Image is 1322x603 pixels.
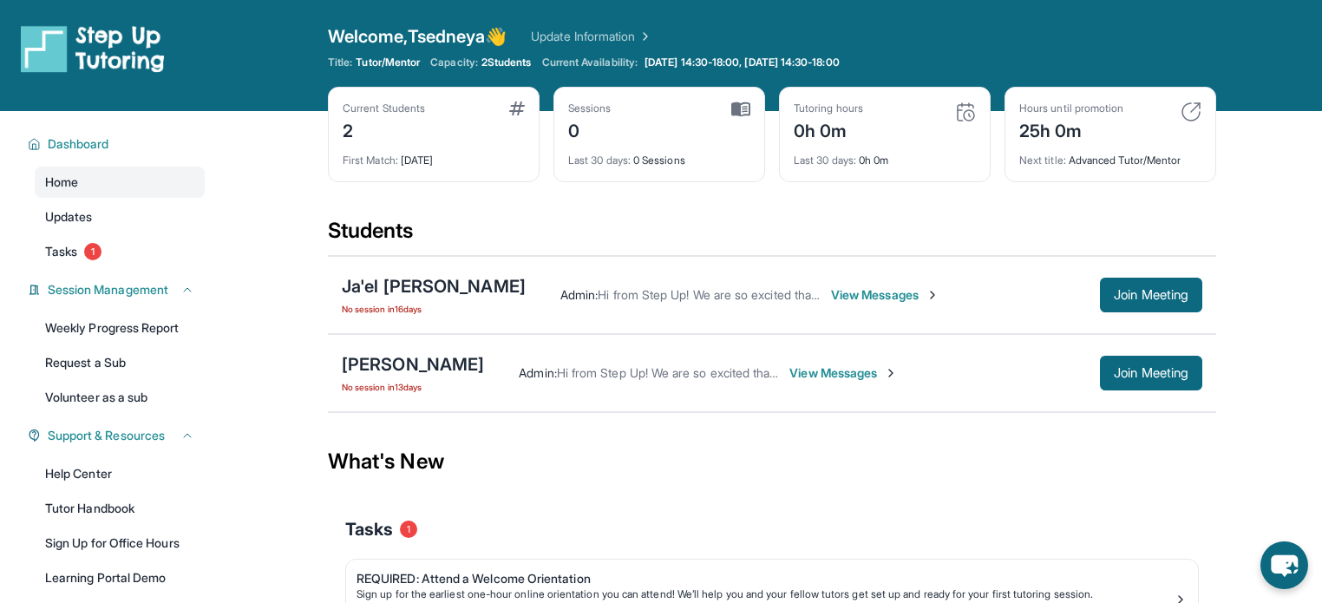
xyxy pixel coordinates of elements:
[45,208,93,226] span: Updates
[430,56,478,69] span: Capacity:
[645,56,840,69] span: [DATE] 14:30-18:00, [DATE] 14:30-18:00
[343,143,525,167] div: [DATE]
[400,521,417,538] span: 1
[345,517,393,541] span: Tasks
[35,493,205,524] a: Tutor Handbook
[41,135,194,153] button: Dashboard
[35,347,205,378] a: Request a Sub
[1114,290,1188,300] span: Join Meeting
[519,365,556,380] span: Admin :
[1019,115,1123,143] div: 25h 0m
[45,243,77,260] span: Tasks
[731,102,750,117] img: card
[794,115,863,143] div: 0h 0m
[41,427,194,444] button: Support & Resources
[343,115,425,143] div: 2
[794,154,856,167] span: Last 30 days :
[1019,143,1201,167] div: Advanced Tutor/Mentor
[568,154,631,167] span: Last 30 days :
[1100,278,1202,312] button: Join Meeting
[35,382,205,413] a: Volunteer as a sub
[1100,356,1202,390] button: Join Meeting
[1181,102,1201,122] img: card
[884,366,898,380] img: Chevron-Right
[35,562,205,593] a: Learning Portal Demo
[35,528,205,559] a: Sign Up for Office Hours
[343,154,398,167] span: First Match :
[1019,154,1066,167] span: Next title :
[831,286,939,304] span: View Messages
[328,423,1216,500] div: What's New
[568,143,750,167] div: 0 Sessions
[48,281,168,298] span: Session Management
[35,312,205,344] a: Weekly Progress Report
[955,102,976,122] img: card
[35,167,205,198] a: Home
[568,102,612,115] div: Sessions
[794,143,976,167] div: 0h 0m
[84,243,101,260] span: 1
[342,302,526,316] span: No session in 16 days
[343,102,425,115] div: Current Students
[21,24,165,73] img: logo
[41,281,194,298] button: Session Management
[481,56,532,69] span: 2 Students
[357,570,1174,587] div: REQUIRED: Attend a Welcome Orientation
[568,115,612,143] div: 0
[509,102,525,115] img: card
[1114,368,1188,378] span: Join Meeting
[789,364,898,382] span: View Messages
[926,288,939,302] img: Chevron-Right
[342,352,484,377] div: [PERSON_NAME]
[794,102,863,115] div: Tutoring hours
[35,201,205,233] a: Updates
[357,587,1174,601] div: Sign up for the earliest one-hour online orientation you can attend! We’ll help you and your fell...
[356,56,420,69] span: Tutor/Mentor
[328,24,507,49] span: Welcome, Tsedneya 👋
[48,135,109,153] span: Dashboard
[1019,102,1123,115] div: Hours until promotion
[35,458,205,489] a: Help Center
[342,380,484,394] span: No session in 13 days
[35,236,205,267] a: Tasks1
[531,28,652,45] a: Update Information
[560,287,598,302] span: Admin :
[45,174,78,191] span: Home
[328,56,352,69] span: Title:
[635,28,652,45] img: Chevron Right
[1260,541,1308,589] button: chat-button
[641,56,843,69] a: [DATE] 14:30-18:00, [DATE] 14:30-18:00
[48,427,165,444] span: Support & Resources
[342,274,526,298] div: Ja'el [PERSON_NAME]
[328,217,1216,255] div: Students
[542,56,638,69] span: Current Availability:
